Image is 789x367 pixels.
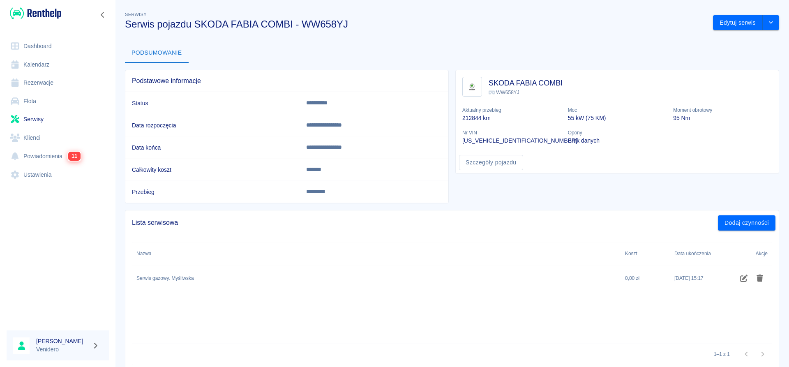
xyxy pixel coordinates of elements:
[756,242,768,265] div: Akcje
[7,74,109,92] a: Rezerwacje
[125,43,189,63] button: Podsumowanie
[7,147,109,166] a: Powiadomienia11
[7,110,109,129] a: Serwisy
[7,92,109,111] a: Flota
[673,114,772,122] p: 95 Nm
[132,99,293,107] h6: Status
[718,215,775,231] button: Dodaj czynności
[132,166,293,174] h6: Całkowity koszt
[462,114,561,122] p: 212844 km
[10,7,61,20] img: Renthelp logo
[132,121,293,129] h6: Data rozpoczęcia
[621,242,670,265] div: Koszt
[674,275,704,282] div: 8 paź 2025, 15:17
[36,337,89,345] h6: [PERSON_NAME]
[724,242,772,265] div: Akcje
[674,242,711,265] div: Data ukończenia
[489,89,563,96] p: WW658YJ
[132,242,621,265] div: Nazwa
[462,136,561,145] p: [US_VEHICLE_IDENTIFICATION_NUMBER]
[714,351,730,358] p: 1–1 z 1
[459,155,523,170] a: Szczegóły pojazdu
[7,166,109,184] a: Ustawienia
[462,106,561,114] p: Aktualny przebieg
[132,143,293,152] h6: Data końca
[568,106,667,114] p: Moc
[7,37,109,55] a: Dashboard
[125,18,706,30] h3: Serwis pojazdu SKODA FABIA COMBI - WW658YJ
[568,129,667,136] p: Opony
[132,77,442,85] span: Podstawowe informacje
[464,79,480,95] img: Image
[7,7,61,20] a: Renthelp logo
[625,242,637,265] div: Koszt
[673,106,772,114] p: Moment obrotowy
[736,271,752,285] button: Edytuj czynność
[68,152,81,161] span: 11
[125,12,147,17] span: Serwisy
[36,345,89,354] p: Venidero
[752,271,768,285] button: Usuń czynność
[97,9,109,20] button: Zwiń nawigację
[670,242,724,265] div: Data ukończenia
[763,15,779,30] button: drop-down
[568,136,667,145] p: Brak danych
[132,188,293,196] h6: Przebieg
[568,114,667,122] p: 55 kW (75 KM)
[713,15,763,30] button: Edytuj serwis
[462,129,561,136] p: Nr VIN
[136,242,151,265] div: Nazwa
[7,55,109,74] a: Kalendarz
[621,265,670,292] div: 0,00 zł
[7,129,109,147] a: Klienci
[132,219,718,227] span: Lista serwisowa
[136,275,194,282] div: Serwis gazowy. Myśliwska
[489,77,563,89] h3: SKODA FABIA COMBI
